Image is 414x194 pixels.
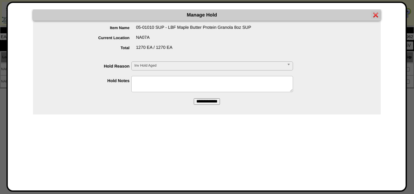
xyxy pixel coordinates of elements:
[33,9,381,21] div: Manage Hold
[46,45,381,55] div: 1270 EA / 1270 EA
[134,62,284,70] span: Inv Hold Aged
[46,78,132,83] label: Hold Notes
[46,36,136,40] label: Current Location
[46,35,381,45] div: NA07A
[46,46,136,50] label: Total
[373,12,378,17] img: error.gif
[46,64,132,69] label: Hold Reason
[46,26,136,30] label: Item Name
[46,25,381,35] div: 05-01010 SUP - LBF Maple Butter Protein Granola 8oz SUP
